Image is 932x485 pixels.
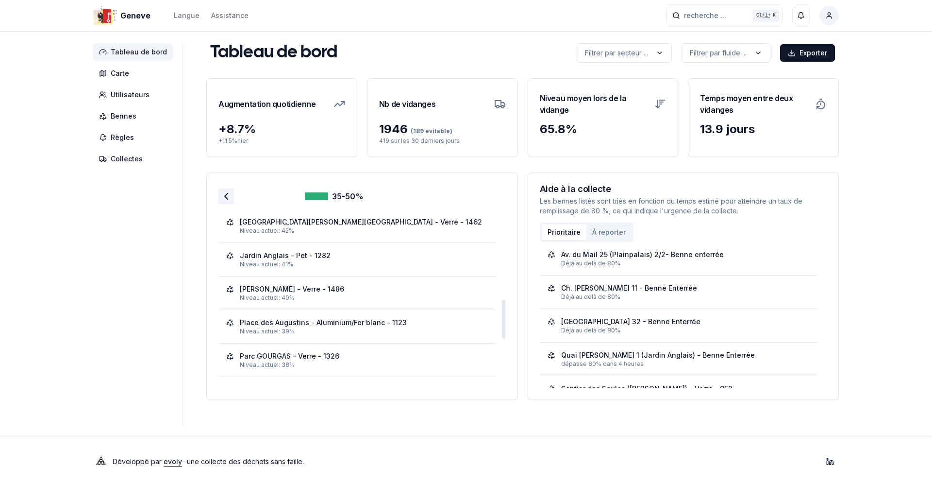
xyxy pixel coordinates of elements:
a: [PERSON_NAME] - Verre - 1486Niveau actuel: 40% [226,284,488,302]
div: [GEOGRAPHIC_DATA] 32 - Benne Enterrée [561,317,700,327]
div: dépasse 80% dans 4 heures [561,360,810,368]
span: Geneve [120,10,150,21]
div: Place des Augustins - Aluminium/Fer blanc - 1123 [240,318,407,328]
div: Niveau actuel: 38% [240,361,488,369]
p: 419 sur les 30 derniers jours [379,137,506,145]
div: Av. du Mail 25 (Plainpalais) 2/2- Benne enterrée [561,250,724,260]
a: Sentier des Saules ([PERSON_NAME]) - Verre - 952 [548,384,810,401]
h1: Tableau de bord [210,43,337,63]
h3: Nb de vidanges [379,90,435,118]
img: Geneve Logo [93,4,116,27]
div: [PERSON_NAME] - Verre - 1486 [240,284,344,294]
a: Assistance [211,10,249,21]
button: Prioritaire [542,225,586,240]
h3: Temps moyen entre deux vidanges [700,90,809,118]
div: Parc GOURGAS - Verre - 1326 [240,351,339,361]
div: 1946 [379,121,506,137]
h3: Augmentation quotidienne [218,90,316,118]
span: Tableau de bord [111,47,167,57]
div: Niveau actuel: 40% [240,294,488,302]
a: evoly [164,457,182,466]
a: Quai [PERSON_NAME] 1 (Jardin Anglais) - Benne Enterréedépasse 80% dans 4 heures [548,350,810,368]
a: Av. du Mail 25 (Plainpalais) 2/2- Benne enterréeDéjà au delà de 80% [548,250,810,267]
button: Exporter [780,44,835,62]
a: [GEOGRAPHIC_DATA][PERSON_NAME][GEOGRAPHIC_DATA] - Verre - 1462Niveau actuel: 42% [226,217,488,235]
div: Déjà au delà de 80% [561,260,810,267]
img: Evoly Logo [93,454,109,469]
a: Ch. [PERSON_NAME] 11 - Benne EnterréeDéjà au delà de 80% [548,283,810,301]
div: Niveau actuel: 42% [240,227,488,235]
a: Utilisateurs [93,86,177,104]
div: 65.8 % [540,121,666,137]
div: Langue [174,11,200,20]
a: Bennes [93,107,177,125]
a: Parc GOURGAS - Verre - 1326Niveau actuel: 38% [226,351,488,369]
span: Carte [111,69,129,78]
div: Ch. [PERSON_NAME] 11 - Benne Enterrée [561,283,697,293]
div: 35-50% [305,191,364,202]
button: recherche ...Ctrl+K [666,7,782,24]
span: Règles [111,133,134,142]
div: Déjà au delà de 80% [561,293,810,301]
div: Niveau actuel: 41% [240,260,488,268]
a: Tableau de bord [93,43,177,61]
button: À reporter [586,225,632,240]
span: (189 évitable) [408,127,452,135]
button: label [682,43,770,63]
div: Déjà au delà de 80% [561,327,810,334]
button: label [577,43,672,63]
p: Développé par - une collecte des déchets sans faille . [113,455,304,468]
span: Bennes [111,111,136,121]
p: Filtrer par secteur ... [585,48,648,58]
button: Langue [174,10,200,21]
p: Filtrer par fluide ... [690,48,747,58]
div: Sentier des Saules ([PERSON_NAME]) - Verre - 952 [561,384,732,394]
span: Utilisateurs [111,90,150,100]
h3: Aide à la collecte [540,185,827,193]
div: + 8.7 % [218,121,345,137]
div: Quai [PERSON_NAME] 1 (Jardin Anglais) - Benne Enterrée [561,350,755,360]
a: Collectes [93,150,177,168]
a: Règles [93,129,177,146]
a: [GEOGRAPHIC_DATA] 32 - Benne EnterréeDéjà au delà de 80% [548,317,810,334]
div: [GEOGRAPHIC_DATA][PERSON_NAME][GEOGRAPHIC_DATA] - Verre - 1462 [240,217,482,227]
div: 13.9 jours [700,121,827,137]
p: Les bennes listés sont triés en fonction du temps estimé pour atteindre un taux de remplissage de... [540,196,827,216]
h3: Niveau moyen lors de la vidange [540,90,649,118]
a: Geneve [93,10,154,21]
a: Jardin Anglais - Pet - 1282Niveau actuel: 41% [226,251,488,268]
a: Place des Augustins - Aluminium/Fer blanc - 1123Niveau actuel: 39% [226,318,488,335]
span: Collectes [111,154,143,164]
p: + 11.5 % hier [218,137,345,145]
div: Jardin Anglais - Pet - 1282 [240,251,331,260]
a: Carte [93,65,177,82]
span: recherche ... [684,11,726,20]
div: Niveau actuel: 39% [240,328,488,335]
